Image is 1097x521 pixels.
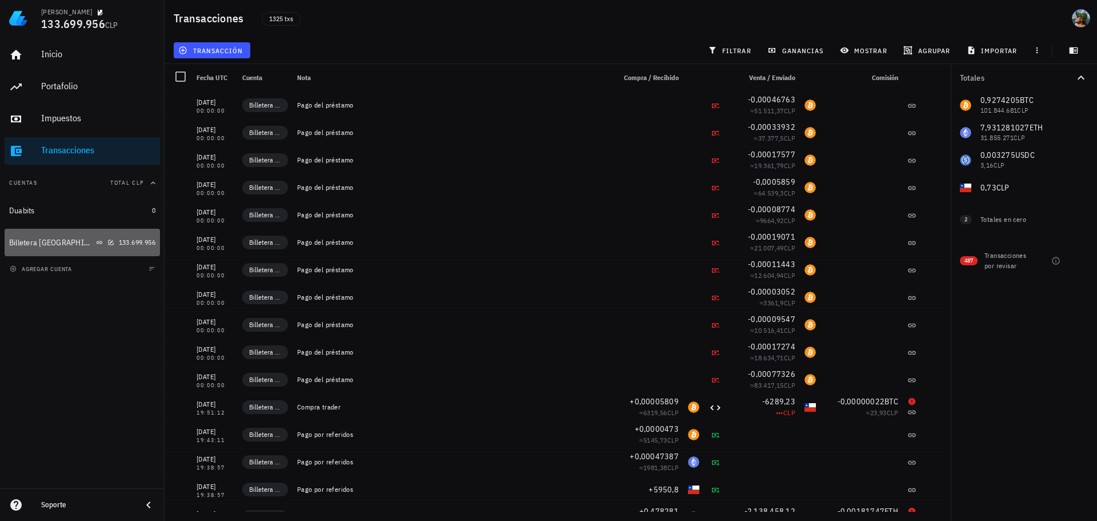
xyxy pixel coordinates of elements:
[197,355,233,361] div: 00:00:00
[41,145,155,156] div: Transacciones
[748,369,795,379] span: -0,00077326
[984,250,1032,271] div: Transacciones por revisar
[748,232,795,242] span: -0,00019071
[667,463,679,472] span: CLP
[748,314,795,324] span: -0,00009547
[872,73,898,82] span: Comisión
[784,244,795,252] span: CLP
[804,209,816,221] div: BTC-icon
[249,264,281,276] span: Billetera [GEOGRAPHIC_DATA]
[197,245,233,251] div: 00:00:00
[197,454,233,465] div: [DATE]
[748,341,795,352] span: -0,00017274
[119,238,155,246] span: 133.699.956
[784,326,795,335] span: CLP
[899,42,957,58] button: agrupar
[753,177,796,187] span: -0,0005859
[688,429,699,440] div: BTC-icon
[969,46,1018,55] span: importar
[784,353,795,362] span: CLP
[744,506,795,516] span: -2.138.458,12
[197,316,233,328] div: [DATE]
[887,408,898,417] span: CLP
[754,134,795,142] span: ≈
[776,408,783,417] span: •••
[748,287,795,297] span: -0,00003052
[688,484,699,495] div: CLP-icon
[197,383,233,388] div: 00:00:00
[9,238,94,248] div: Billetera [GEOGRAPHIC_DATA]
[754,353,784,362] span: 18.634,71
[784,161,795,170] span: CLP
[174,9,248,27] h1: Transacciones
[297,485,606,494] div: Pago por referidos
[703,42,758,58] button: filtrar
[838,396,885,407] span: -0,00000022
[297,430,606,439] div: Pago por referidos
[41,500,133,510] div: Soporte
[754,244,784,252] span: 21.007,49
[197,328,233,333] div: 00:00:00
[906,46,950,55] span: agrupar
[643,408,667,417] span: 6319,56
[197,508,233,520] div: [DATE]
[197,108,233,114] div: 00:00:00
[784,271,795,280] span: CLP
[770,46,823,55] span: ganancias
[784,381,795,389] span: CLP
[9,9,27,27] img: LedgiFi
[249,209,281,221] span: Billetera [GEOGRAPHIC_DATA]
[249,401,281,413] span: Billetera [GEOGRAPHIC_DATA]
[197,152,233,163] div: [DATE]
[710,46,751,55] span: filtrar
[756,216,795,225] span: ≈
[754,106,784,115] span: 51.511,37
[754,271,784,280] span: 12.604,94
[249,456,281,468] span: Billetera [GEOGRAPHIC_DATA]
[820,64,903,92] div: Comisión
[758,134,784,142] span: 37.377,5
[748,204,795,214] span: -0,00008774
[197,300,233,306] div: 00:00:00
[197,73,227,82] span: Fecha UTC
[630,396,679,407] span: +0,00005809
[41,81,155,92] div: Portafolio
[804,319,816,331] div: BTC-icon
[610,64,683,92] div: Compra / Recibido
[884,396,898,407] span: BTC
[804,127,816,138] div: BTC-icon
[297,101,606,110] div: Pago del préstamo
[804,347,816,358] div: BTC-icon
[197,344,233,355] div: [DATE]
[754,381,784,389] span: 83.417,15
[197,190,233,196] div: 00:00:00
[297,293,606,302] div: Pago del préstamo
[643,463,667,472] span: 1981,38
[249,127,281,138] span: Billetera [GEOGRAPHIC_DATA]
[41,7,92,17] div: [PERSON_NAME]
[41,113,155,124] div: Impuestos
[749,73,795,82] span: Venta / Enviado
[249,374,281,385] span: Billetera [GEOGRAPHIC_DATA]
[249,154,281,166] span: Billetera [GEOGRAPHIC_DATA]
[648,484,679,495] span: +5950,8
[750,381,795,389] span: ≈
[7,263,77,275] button: agregar cuenta
[688,456,699,468] div: ETH-icon
[639,436,679,444] span: ≈
[297,320,606,329] div: Pago del préstamo
[759,299,795,307] span: ≈
[748,259,795,269] span: -0,00011443
[630,451,679,462] span: +0,00047387
[667,408,679,417] span: CLP
[643,436,667,444] span: 5145,73
[960,74,1074,82] div: Totales
[297,156,606,165] div: Pago del préstamo
[964,256,973,265] span: 487
[197,163,233,169] div: 00:00:00
[197,371,233,383] div: [DATE]
[197,218,233,224] div: 00:00:00
[249,347,281,358] span: Billetera [GEOGRAPHIC_DATA]
[5,73,160,101] a: Portafolio
[750,326,795,335] span: ≈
